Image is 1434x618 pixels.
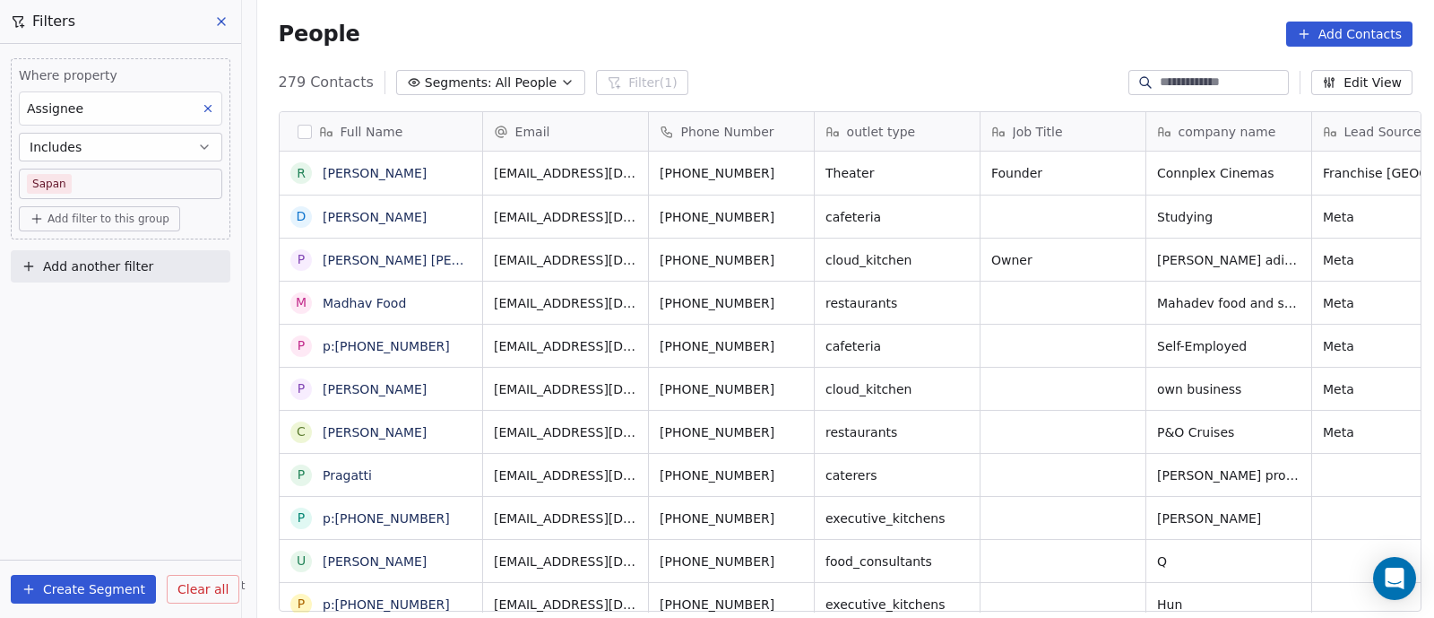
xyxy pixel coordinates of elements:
[1157,337,1300,355] span: Self-Employed
[496,74,557,92] span: All People
[825,509,969,527] span: executive_kitchens
[297,509,304,527] div: p
[660,164,803,182] span: [PHONE_NUMBER]
[825,294,969,312] span: restaurants
[297,336,304,355] div: p
[494,294,637,312] span: [EMAIL_ADDRESS][DOMAIN_NAME]
[991,164,1135,182] span: Founder
[1286,22,1412,47] button: Add Contacts
[280,112,482,151] div: Full Name
[323,597,450,612] a: p:[PHONE_NUMBER]
[1157,466,1300,484] span: [PERSON_NAME] property
[825,337,969,355] span: cafeteria
[279,21,360,48] span: People
[660,466,803,484] span: [PHONE_NUMBER]
[494,164,637,182] span: [EMAIL_ADDRESS][DOMAIN_NAME]
[494,337,637,355] span: [EMAIL_ADDRESS][DOMAIN_NAME]
[649,112,814,151] div: Phone Number
[825,466,969,484] span: caterers
[660,553,803,570] span: [PHONE_NUMBER]
[425,74,492,92] span: Segments:
[323,554,427,569] a: [PERSON_NAME]
[323,511,450,526] a: p:[PHONE_NUMBER]
[660,509,803,527] span: [PHONE_NUMBER]
[483,112,648,151] div: Email
[847,123,916,141] span: outlet type
[1157,596,1300,614] span: Hun
[596,70,688,95] button: Filter(1)
[279,72,374,93] span: 279 Contacts
[1013,123,1063,141] span: Job Title
[1157,509,1300,527] span: [PERSON_NAME]
[1157,423,1300,441] span: P&O Cruises
[1373,557,1416,600] div: Open Intercom Messenger
[1344,123,1421,141] span: Lead Source
[825,251,969,269] span: cloud_kitchen
[825,380,969,398] span: cloud_kitchen
[825,208,969,226] span: cafeteria
[815,112,980,151] div: outlet type
[515,123,550,141] span: Email
[660,596,803,614] span: [PHONE_NUMBER]
[494,596,637,614] span: [EMAIL_ADDRESS][DOMAIN_NAME]
[494,423,637,441] span: [EMAIL_ADDRESS][DOMAIN_NAME]
[297,164,306,183] div: R
[341,123,403,141] span: Full Name
[297,466,304,484] div: P
[323,339,450,353] a: p:[PHONE_NUMBER]
[825,423,969,441] span: restaurants
[323,210,427,224] a: [PERSON_NAME]
[1157,294,1300,312] span: Mahadev food and spices
[297,379,304,398] div: p
[323,166,427,180] a: [PERSON_NAME]
[494,208,637,226] span: [EMAIL_ADDRESS][DOMAIN_NAME]
[660,423,803,441] span: [PHONE_NUMBER]
[980,112,1145,151] div: Job Title
[323,382,427,396] a: [PERSON_NAME]
[323,253,535,267] a: [PERSON_NAME] [PERSON_NAME]
[323,468,372,483] a: Pragatti
[1157,251,1300,269] span: [PERSON_NAME] adikailash
[825,553,969,570] span: food_consultants
[681,123,774,141] span: Phone Number
[144,579,245,593] a: Help & Support
[296,552,305,570] div: U
[494,553,637,570] span: [EMAIL_ADDRESS][DOMAIN_NAME]
[297,595,304,614] div: p
[1311,70,1412,95] button: Edit View
[323,425,427,440] a: [PERSON_NAME]
[660,294,803,312] span: [PHONE_NUMBER]
[494,251,637,269] span: [EMAIL_ADDRESS][DOMAIN_NAME]
[494,466,637,484] span: [EMAIL_ADDRESS][DOMAIN_NAME]
[825,164,969,182] span: Theater
[297,422,306,441] div: C
[296,293,307,312] div: M
[494,509,637,527] span: [EMAIL_ADDRESS][DOMAIN_NAME]
[1146,112,1311,151] div: company name
[494,380,637,398] span: [EMAIL_ADDRESS][DOMAIN_NAME]
[1157,380,1300,398] span: own business
[296,207,306,226] div: D
[297,250,304,269] div: P
[1157,553,1300,570] span: Q
[660,337,803,355] span: [PHONE_NUMBER]
[323,296,406,310] a: Madhav Food
[1179,123,1276,141] span: company name
[825,596,969,614] span: executive_kitchens
[1157,208,1300,226] span: Studying
[660,251,803,269] span: [PHONE_NUMBER]
[991,251,1135,269] span: Owner
[660,380,803,398] span: [PHONE_NUMBER]
[660,208,803,226] span: [PHONE_NUMBER]
[280,152,483,613] div: grid
[1157,164,1300,182] span: Connplex Cinemas
[162,579,245,593] span: Help & Support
